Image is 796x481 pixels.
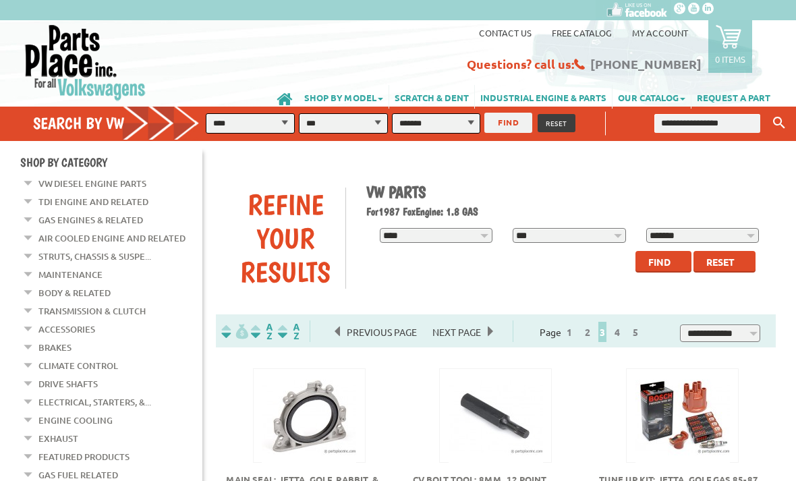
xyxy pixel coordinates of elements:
span: Reset [706,256,735,268]
a: TDI Engine and Related [38,193,148,210]
a: SCRATCH & DENT [389,85,474,109]
div: Page [513,320,670,342]
img: Sort by Headline [248,324,275,339]
a: Electrical, Starters, &... [38,393,151,411]
a: Next Page [426,326,488,338]
span: Find [648,256,671,268]
button: Keyword Search [769,112,789,134]
span: For [366,205,378,218]
a: Drive Shafts [38,375,98,393]
a: Contact us [479,27,532,38]
a: 0 items [708,20,752,73]
button: Find [635,251,691,273]
a: VW Diesel Engine Parts [38,175,146,192]
h1: VW Parts [366,182,766,202]
a: REQUEST A PART [691,85,776,109]
a: Climate Control [38,357,118,374]
img: filterpricelow.svg [221,324,248,339]
a: Transmission & Clutch [38,302,146,320]
a: Gas Engines & Related [38,211,143,229]
a: Air Cooled Engine and Related [38,229,186,247]
a: Featured Products [38,448,130,465]
a: 4 [611,326,623,338]
span: Previous Page [340,322,424,342]
button: FIND [484,113,532,133]
a: Accessories [38,320,95,338]
a: INDUSTRIAL ENGINE & PARTS [475,85,612,109]
span: 3 [598,322,606,342]
h4: Shop By Category [20,155,202,169]
button: RESET [538,114,575,132]
img: Sort by Sales Rank [275,324,302,339]
a: Body & Related [38,284,111,302]
a: Exhaust [38,430,78,447]
span: Engine: 1.8 GAS [416,205,478,218]
a: 5 [629,326,642,338]
img: Parts Place Inc! [24,24,147,101]
a: My Account [632,27,688,38]
a: Maintenance [38,266,103,283]
a: Struts, Chassis & Suspe... [38,248,151,265]
a: Engine Cooling [38,412,113,429]
a: Free Catalog [552,27,612,38]
a: OUR CATALOG [613,85,691,109]
span: RESET [546,118,567,128]
div: Refine Your Results [226,188,345,289]
h4: Search by VW [33,113,208,133]
a: Brakes [38,339,72,356]
a: SHOP BY MODEL [299,85,389,109]
a: Previous Page [335,326,426,338]
p: 0 items [715,53,745,65]
span: Next Page [426,322,488,342]
a: 2 [581,326,594,338]
h2: 1987 Fox [366,205,766,218]
a: 1 [563,326,575,338]
button: Reset [693,251,756,273]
